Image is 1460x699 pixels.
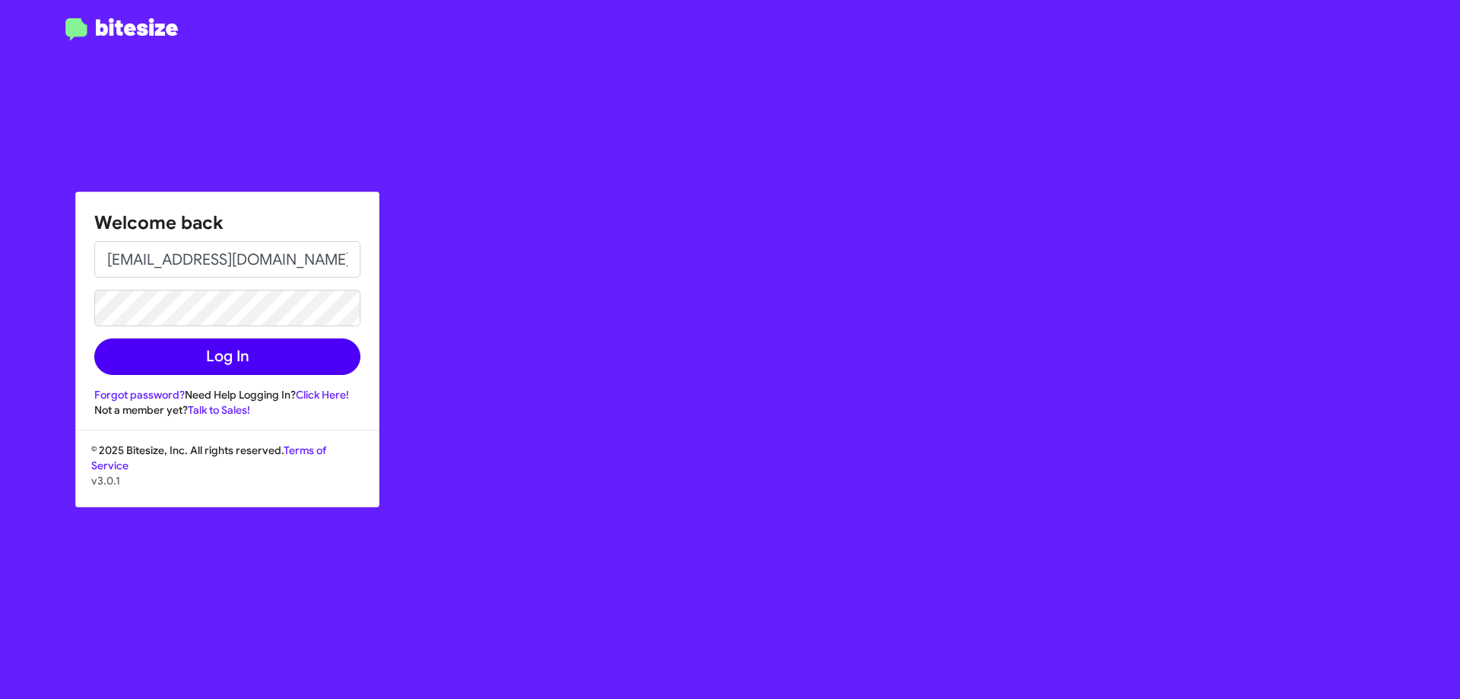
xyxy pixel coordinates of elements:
p: v3.0.1 [91,473,363,488]
div: Need Help Logging In? [94,387,360,402]
a: Click Here! [296,388,349,402]
button: Log In [94,338,360,375]
a: Talk to Sales! [188,403,250,417]
a: Forgot password? [94,388,185,402]
input: Email address [94,241,360,278]
h1: Welcome back [94,211,360,235]
div: Not a member yet? [94,402,360,418]
div: © 2025 Bitesize, Inc. All rights reserved. [76,443,379,507]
